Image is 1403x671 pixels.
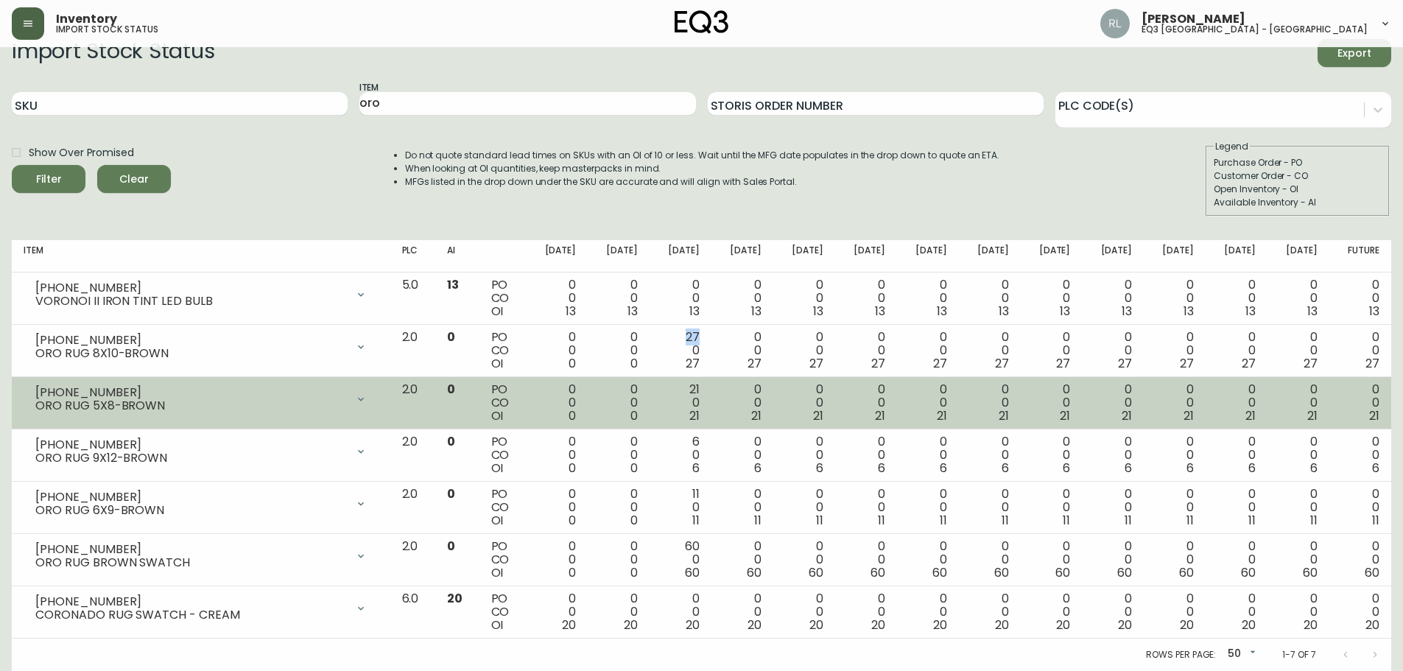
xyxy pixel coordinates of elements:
[1055,564,1070,581] span: 60
[35,543,346,556] div: [PHONE_NUMBER]
[35,556,346,569] div: ORO RUG BROWN SWATCH
[661,435,700,475] div: 6 0
[630,355,638,372] span: 0
[12,39,214,67] h2: Import Stock Status
[723,540,762,580] div: 0 0
[971,488,1009,527] div: 0 0
[847,435,885,475] div: 0 0
[933,616,947,633] span: 20
[754,512,762,529] span: 11
[816,460,823,477] span: 6
[871,355,885,372] span: 27
[999,407,1009,424] span: 21
[405,162,1000,175] li: When looking at OI quantities, keep masterpacks in mind.
[1279,383,1318,423] div: 0 0
[1310,512,1318,529] span: 11
[1214,156,1382,169] div: Purchase Order - PO
[390,534,436,586] td: 2.0
[538,278,576,318] div: 0 0
[723,488,762,527] div: 0 0
[1033,383,1071,423] div: 0 0
[1184,407,1194,424] span: 21
[897,240,959,273] th: [DATE]
[1094,540,1132,580] div: 0 0
[1279,540,1318,580] div: 0 0
[1118,355,1132,372] span: 27
[538,331,576,370] div: 0 0
[1248,512,1256,529] span: 11
[1122,407,1132,424] span: 21
[847,540,885,580] div: 0 0
[689,407,700,424] span: 21
[1329,44,1379,63] span: Export
[35,438,346,452] div: [PHONE_NUMBER]
[1002,460,1009,477] span: 6
[1369,303,1379,320] span: 13
[1125,460,1132,477] span: 6
[813,303,823,320] span: 13
[627,303,638,320] span: 13
[909,435,947,475] div: 0 0
[971,435,1009,475] div: 0 0
[1341,278,1379,318] div: 0 0
[1341,331,1379,370] div: 0 0
[1372,512,1379,529] span: 11
[390,586,436,639] td: 6.0
[35,504,346,517] div: ORO RUG 6X9-BROWN
[1214,196,1382,209] div: Available Inventory - AI
[1279,592,1318,632] div: 0 0
[754,460,762,477] span: 6
[1217,435,1256,475] div: 0 0
[971,383,1009,423] div: 0 0
[1142,25,1368,34] h5: eq3 [GEOGRAPHIC_DATA] - [GEOGRAPHIC_DATA]
[1033,488,1071,527] div: 0 0
[1060,407,1070,424] span: 21
[1341,488,1379,527] div: 0 0
[1307,407,1318,424] span: 21
[35,595,346,608] div: [PHONE_NUMBER]
[491,488,515,527] div: PO CO
[1304,616,1318,633] span: 20
[1056,616,1070,633] span: 20
[588,240,650,273] th: [DATE]
[785,435,823,475] div: 0 0
[1118,616,1132,633] span: 20
[689,303,700,320] span: 13
[447,433,455,450] span: 0
[723,278,762,318] div: 0 0
[661,592,700,632] div: 0 0
[1156,540,1194,580] div: 0 0
[809,355,823,372] span: 27
[847,383,885,423] div: 0 0
[1310,460,1318,477] span: 6
[1365,355,1379,372] span: 27
[723,435,762,475] div: 0 0
[630,564,638,581] span: 0
[871,564,885,581] span: 60
[24,435,379,468] div: [PHONE_NUMBER]ORO RUG 9X12-BROWN
[751,303,762,320] span: 13
[1033,540,1071,580] div: 0 0
[1144,240,1206,273] th: [DATE]
[1279,278,1318,318] div: 0 0
[1217,278,1256,318] div: 0 0
[538,435,576,475] div: 0 0
[1094,331,1132,370] div: 0 0
[1369,407,1379,424] span: 21
[526,240,588,273] th: [DATE]
[538,592,576,632] div: 0 0
[692,512,700,529] span: 11
[816,512,823,529] span: 11
[1156,488,1194,527] div: 0 0
[847,278,885,318] div: 0 0
[1365,616,1379,633] span: 20
[1372,460,1379,477] span: 6
[909,540,947,580] div: 0 0
[1206,240,1267,273] th: [DATE]
[785,383,823,423] div: 0 0
[661,540,700,580] div: 60 0
[1279,488,1318,527] div: 0 0
[97,165,171,193] button: Clear
[491,331,515,370] div: PO CO
[1217,488,1256,527] div: 0 0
